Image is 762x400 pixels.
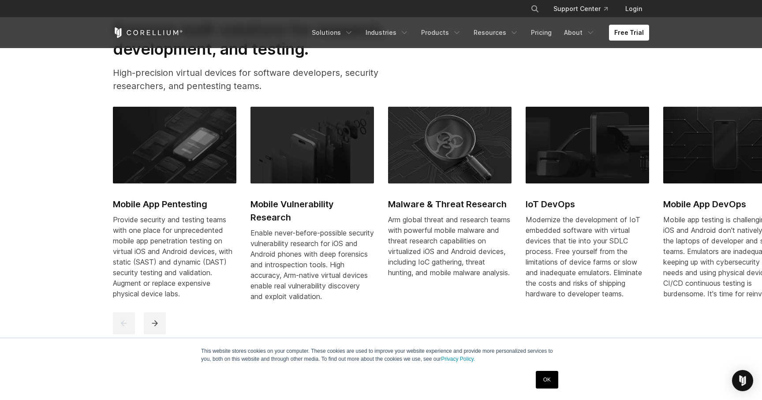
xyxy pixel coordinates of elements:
div: Navigation Menu [306,25,649,41]
a: Malware & Threat Research Malware & Threat Research Arm global threat and research teams with pow... [388,107,512,288]
div: Navigation Menu [520,1,649,17]
img: Malware & Threat Research [388,107,512,183]
p: This website stores cookies on your computer. These cookies are used to improve your website expe... [201,347,561,363]
a: Corellium Home [113,27,183,38]
a: Mobile Vulnerability Research Mobile Vulnerability Research Enable never-before-possible security... [250,107,374,312]
a: Resources [468,25,524,41]
a: OK [536,371,558,389]
a: About [559,25,600,41]
div: Open Intercom Messenger [732,370,753,391]
div: Arm global threat and research teams with powerful mobile malware and threat research capabilitie... [388,214,512,278]
h2: IoT DevOps [526,198,649,211]
a: Pricing [526,25,557,41]
button: Search [527,1,543,17]
a: Products [416,25,467,41]
a: Login [618,1,649,17]
div: Provide security and testing teams with one place for unprecedented mobile app penetration testin... [113,214,236,299]
div: Enable never-before-possible security vulnerability research for iOS and Android phones with deep... [250,228,374,302]
a: Mobile App Pentesting Mobile App Pentesting Provide security and testing teams with one place for... [113,107,236,310]
a: Industries [360,25,414,41]
button: next [144,312,166,334]
div: Modernize the development of IoT embedded software with virtual devices that tie into your SDLC p... [526,214,649,299]
h2: Malware & Threat Research [388,198,512,211]
img: IoT DevOps [526,107,649,183]
img: Mobile Vulnerability Research [250,107,374,183]
button: previous [113,312,135,334]
h2: Mobile App Pentesting [113,198,236,211]
a: Privacy Policy. [441,356,475,362]
h2: Mobile Vulnerability Research [250,198,374,224]
img: Mobile App Pentesting [113,107,236,183]
a: Support Center [546,1,615,17]
a: Solutions [306,25,359,41]
a: IoT DevOps IoT DevOps Modernize the development of IoT embedded software with virtual devices tha... [526,107,649,310]
p: High-precision virtual devices for software developers, security researchers, and pentesting teams. [113,66,414,93]
a: Free Trial [609,25,649,41]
